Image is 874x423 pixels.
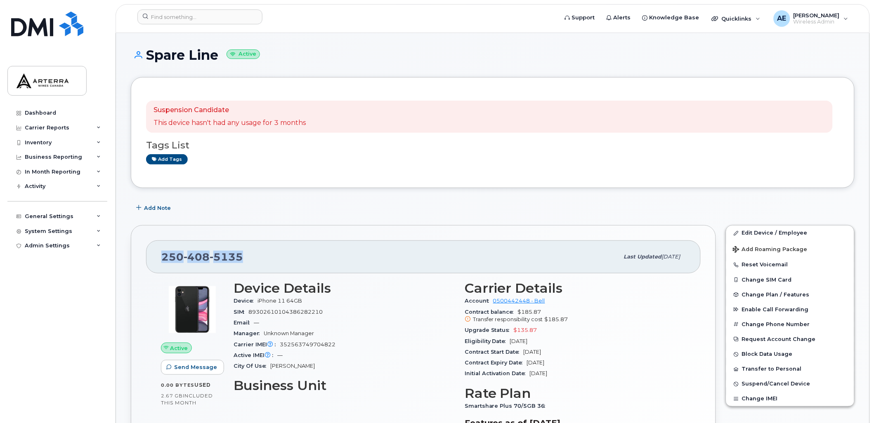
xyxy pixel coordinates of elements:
[254,320,259,326] span: —
[742,306,809,313] span: Enable Call Forwarding
[493,298,545,304] a: 0500442448 - Bell
[733,246,808,254] span: Add Roaming Package
[174,363,217,371] span: Send Message
[146,140,839,150] h3: Tags List
[514,327,537,333] span: $135.87
[510,338,528,344] span: [DATE]
[726,226,854,240] a: Edit Device / Employee
[465,349,524,355] span: Contract Start Date
[154,118,306,128] p: This device hasn't had any usage for 3 months
[234,378,455,393] h3: Business Unit
[131,48,855,62] h1: Spare Line
[234,352,277,358] span: Active IMEI
[545,316,568,322] span: $185.87
[154,106,306,115] p: Suspension Candidate
[257,298,302,304] span: iPhone 11 64GB
[234,330,264,336] span: Manager
[662,254,680,260] span: [DATE]
[234,363,270,369] span: City Of Use
[146,154,188,164] a: Add tags
[161,393,183,399] span: 2.67 GB
[161,392,213,406] span: included this month
[742,291,810,298] span: Change Plan / Features
[465,309,518,315] span: Contract balance
[264,330,314,336] span: Unknown Manager
[234,320,254,326] span: Email
[726,257,854,272] button: Reset Voicemail
[161,251,243,263] span: 250
[234,298,257,304] span: Device
[168,285,217,334] img: iPhone_11.jpg
[161,382,194,388] span: 0.00 Bytes
[144,204,171,212] span: Add Note
[248,309,323,315] span: 89302610104386282210
[161,360,224,375] button: Send Message
[465,360,527,366] span: Contract Expiry Date
[473,316,543,322] span: Transfer responsibility cost
[726,391,854,406] button: Change IMEI
[210,251,243,263] span: 5135
[726,273,854,287] button: Change SIM Card
[465,370,530,376] span: Initial Activation Date
[277,352,283,358] span: —
[465,403,550,409] span: Smartshare Plus 70/5GB 36
[234,341,280,348] span: Carrier IMEI
[524,349,541,355] span: [DATE]
[465,281,686,296] h3: Carrier Details
[726,287,854,302] button: Change Plan / Features
[465,298,493,304] span: Account
[131,200,178,215] button: Add Note
[624,254,662,260] span: Last updated
[726,376,854,391] button: Suspend/Cancel Device
[227,49,260,59] small: Active
[726,302,854,317] button: Enable Call Forwarding
[726,362,854,376] button: Transfer to Personal
[270,363,315,369] span: [PERSON_NAME]
[530,370,548,376] span: [DATE]
[234,309,248,315] span: SIM
[527,360,545,366] span: [DATE]
[465,386,686,401] h3: Rate Plan
[194,382,211,388] span: used
[465,338,510,344] span: Eligibility Date
[726,347,854,362] button: Block Data Usage
[184,251,210,263] span: 408
[280,341,335,348] span: 352563749704822
[465,327,514,333] span: Upgrade Status
[234,281,455,296] h3: Device Details
[726,332,854,347] button: Request Account Change
[170,344,188,352] span: Active
[465,309,686,324] span: $185.87
[742,381,810,387] span: Suspend/Cancel Device
[726,317,854,332] button: Change Phone Number
[726,240,854,257] button: Add Roaming Package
